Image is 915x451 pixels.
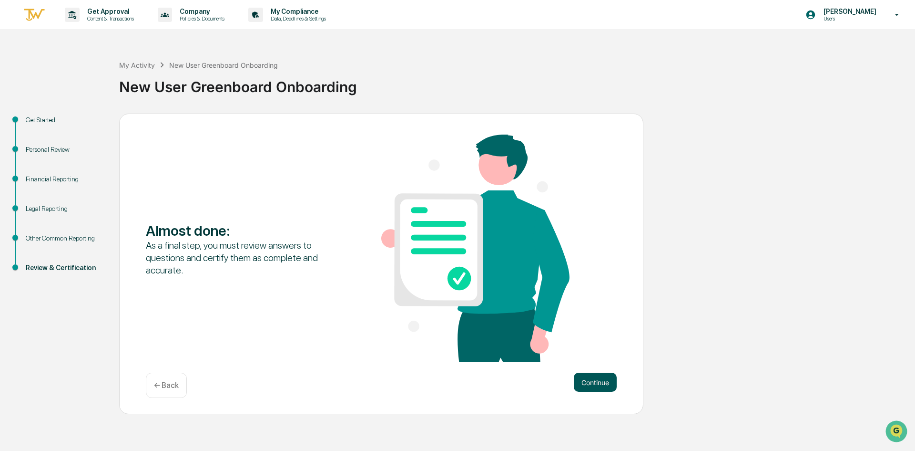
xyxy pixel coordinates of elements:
[169,61,278,69] div: New User Greenboard Onboarding
[172,15,229,22] p: Policies & Documents
[32,73,156,83] div: Start new chat
[23,7,46,23] img: logo
[65,116,122,134] a: 🗄️Attestations
[95,162,115,169] span: Pylon
[381,135,569,362] img: Almost done
[26,204,104,214] div: Legal Reporting
[32,83,121,90] div: We're available if you need us!
[263,8,331,15] p: My Compliance
[79,120,118,130] span: Attestations
[6,116,65,134] a: 🖐️Preclearance
[26,115,104,125] div: Get Started
[80,15,139,22] p: Content & Transactions
[10,139,17,147] div: 🔎
[119,71,910,95] div: New User Greenboard Onboarding
[6,135,64,152] a: 🔎Data Lookup
[119,61,155,69] div: My Activity
[26,233,104,243] div: Other Common Reporting
[146,239,334,276] div: As a final step, you must review answers to questions and certify them as complete and accurate.
[10,73,27,90] img: 1746055101610-c473b297-6a78-478c-a979-82029cc54cd1
[26,263,104,273] div: Review & Certification
[154,381,179,390] p: ← Back
[146,222,334,239] div: Almost done :
[69,121,77,129] div: 🗄️
[80,8,139,15] p: Get Approval
[172,8,229,15] p: Company
[816,8,881,15] p: [PERSON_NAME]
[10,20,173,35] p: How can we help?
[816,15,881,22] p: Users
[884,420,910,445] iframe: Open customer support
[19,138,60,148] span: Data Lookup
[19,120,61,130] span: Preclearance
[574,373,617,392] button: Continue
[67,161,115,169] a: Powered byPylon
[263,15,331,22] p: Data, Deadlines & Settings
[162,76,173,87] button: Start new chat
[10,121,17,129] div: 🖐️
[26,145,104,155] div: Personal Review
[26,174,104,184] div: Financial Reporting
